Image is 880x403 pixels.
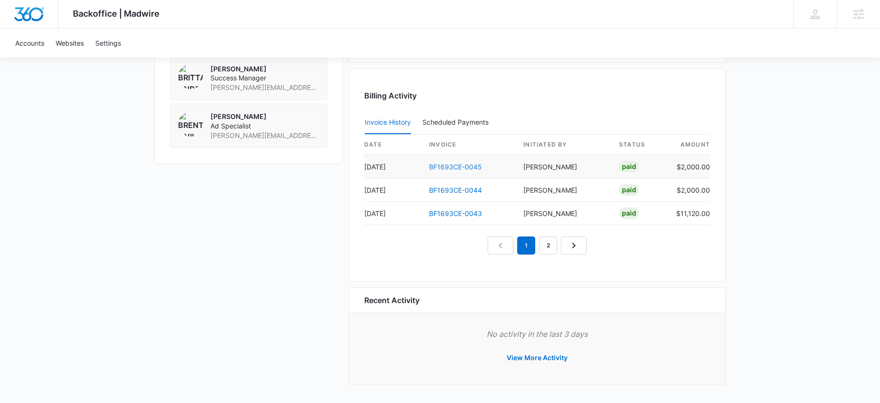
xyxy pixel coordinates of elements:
a: Accounts [10,29,50,58]
em: 1 [517,236,535,255]
h6: Recent Activity [364,295,420,306]
a: BF1693CE-0045 [429,163,482,171]
h3: Billing Activity [364,90,710,101]
div: Paid [619,161,639,172]
img: Brent Avila [178,112,203,137]
td: $2,000.00 [669,178,710,202]
span: Backoffice | Madwire [73,9,160,19]
td: [DATE] [364,202,421,225]
nav: Pagination [488,236,587,255]
a: Settings [90,29,127,58]
div: Scheduled Payments [422,119,492,126]
td: [PERSON_NAME] [516,178,611,202]
p: No activity in the last 3 days [364,328,710,340]
span: Success Manager [210,73,319,83]
th: invoice [421,135,516,155]
span: Ad Specialist [210,121,319,131]
button: Invoice History [365,111,411,134]
button: View More Activity [497,346,577,369]
div: Paid [619,184,639,196]
a: Next Page [561,236,587,255]
span: [PERSON_NAME][EMAIL_ADDRESS][PERSON_NAME][DOMAIN_NAME] [210,131,319,140]
div: Paid [619,207,639,219]
td: [PERSON_NAME] [516,155,611,178]
p: [PERSON_NAME] [210,112,319,121]
td: $11,120.00 [669,202,710,225]
a: BF1693CE-0044 [429,186,482,194]
img: Brittany Anderson [178,64,203,89]
td: $2,000.00 [669,155,710,178]
a: BF1693CE-0043 [429,209,482,217]
th: status [611,135,669,155]
th: date [364,135,421,155]
a: Websites [50,29,90,58]
span: [PERSON_NAME][EMAIL_ADDRESS][PERSON_NAME][DOMAIN_NAME] [210,83,319,92]
td: [PERSON_NAME] [516,202,611,225]
th: amount [669,135,710,155]
p: [PERSON_NAME] [210,64,319,74]
th: Initiated By [516,135,611,155]
a: Page 2 [539,236,557,255]
td: [DATE] [364,155,421,178]
td: [DATE] [364,178,421,202]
